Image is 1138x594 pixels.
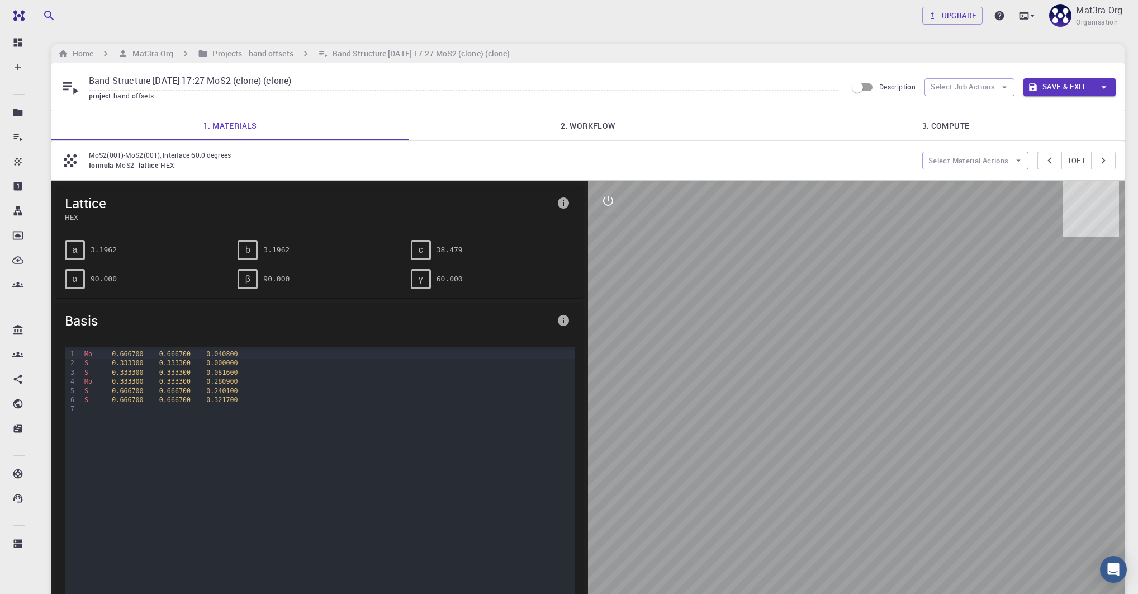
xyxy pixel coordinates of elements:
span: Lattice [65,194,552,212]
span: 0.666700 [112,387,143,395]
span: γ [419,274,423,284]
span: b [245,245,250,255]
span: 0.666700 [112,396,143,404]
span: S [84,387,88,395]
span: Organisation [1076,17,1118,28]
span: 0.333300 [112,378,143,385]
a: 2. Workflow [409,111,767,140]
span: 0.333300 [159,359,191,367]
span: 0.000000 [206,359,238,367]
span: HEX [160,161,179,169]
span: Basis [65,312,552,329]
div: 3 [65,368,76,377]
div: 4 [65,377,76,386]
span: 0.666700 [159,396,191,404]
h6: Home [68,48,93,60]
h6: Band Structure [DATE] 17:27 MoS2 (clone) (clone) [328,48,510,60]
span: a [73,245,78,255]
pre: 90.000 [263,269,290,289]
a: 3. Compute [767,111,1125,140]
p: MoS2(001)-MoS2(001), Interface 60.0 degrees [89,150,913,160]
h6: Mat3ra Org [128,48,173,60]
span: 0.666700 [112,350,143,358]
span: S [84,396,88,404]
span: 0.081600 [206,369,238,376]
div: 7 [65,404,76,413]
span: MoS2 [116,161,139,169]
span: 0.333300 [112,369,143,376]
span: 0.240100 [206,387,238,395]
span: S [84,369,88,376]
nav: breadcrumb [56,48,513,60]
span: Support [23,8,64,18]
img: Mat3ra Org [1049,4,1071,27]
img: logo [9,10,25,21]
button: info [552,309,575,332]
a: 1. Materials [51,111,409,140]
span: 0.333300 [112,359,143,367]
pre: 3.1962 [91,240,117,260]
span: α [72,274,77,284]
span: HEX [65,212,552,222]
pre: 60.000 [437,269,463,289]
span: 0.280900 [206,378,238,385]
span: Mo [84,350,92,358]
span: 0.666700 [159,350,191,358]
p: Mat3ra Org [1076,3,1122,17]
div: Open Intercom Messenger [1100,556,1127,583]
span: c [419,245,423,255]
button: Save & Exit [1023,78,1092,96]
span: 0.333300 [159,369,191,376]
button: Select Material Actions [922,152,1028,169]
span: β [245,274,250,284]
button: info [552,192,575,214]
pre: 3.1962 [263,240,290,260]
button: 1of1 [1061,152,1092,169]
h6: Projects - band offsets [208,48,293,60]
span: 0.333300 [159,378,191,385]
span: 0.321700 [206,396,238,404]
span: band offsets [113,91,159,100]
pre: 38.479 [437,240,463,260]
button: Upgrade [922,7,983,25]
span: 0.040800 [206,350,238,358]
span: lattice [139,161,160,169]
span: project [89,91,113,100]
span: formula [89,161,116,169]
button: Select Job Actions [924,78,1014,96]
span: Mo [84,378,92,385]
div: pager [1037,152,1116,169]
div: 5 [65,386,76,395]
span: 0.666700 [159,387,191,395]
pre: 90.000 [91,269,117,289]
div: 2 [65,359,76,367]
div: 1 [65,350,76,359]
span: Description [879,82,916,91]
span: S [84,359,88,367]
div: 6 [65,395,76,404]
